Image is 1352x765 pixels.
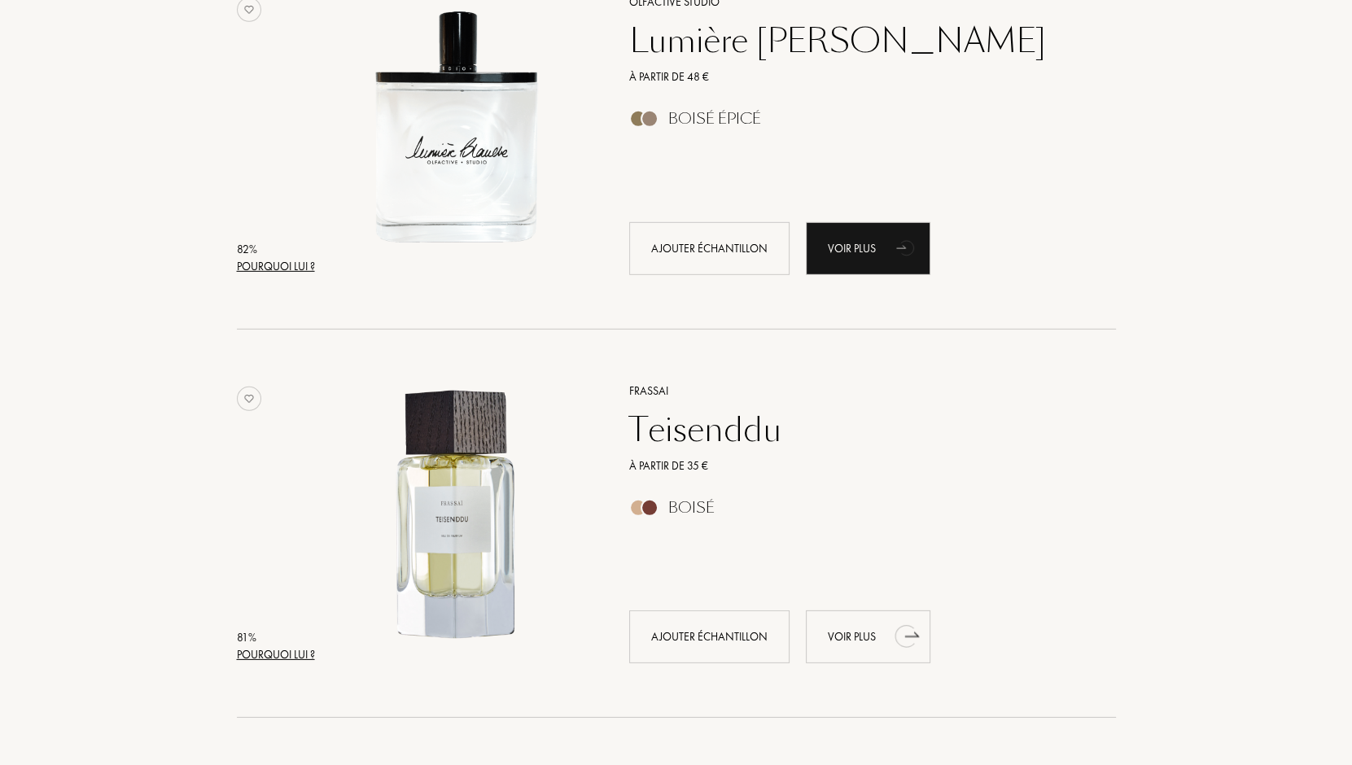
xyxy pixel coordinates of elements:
[617,21,1092,60] a: Lumière [PERSON_NAME]
[668,110,761,128] div: Boisé Épicé
[320,380,591,651] img: Teisenddu Frassai
[237,629,315,646] div: 81 %
[617,504,1092,521] a: Boisé
[806,222,930,275] div: Voir plus
[806,610,930,663] a: Voir plusanimation
[890,231,923,264] div: animation
[237,387,261,411] img: no_like_p.png
[806,222,930,275] a: Voir plusanimation
[617,68,1092,85] a: À partir de 48 €
[237,258,315,275] div: Pourquoi lui ?
[237,241,315,258] div: 82 %
[617,410,1092,449] a: Teisenddu
[617,115,1092,132] a: Boisé Épicé
[237,646,315,663] div: Pourquoi lui ?
[617,382,1092,400] a: Frassai
[890,619,923,652] div: animation
[668,499,715,517] div: Boisé
[617,457,1092,474] a: À partir de 35 €
[806,610,930,663] div: Voir plus
[320,362,605,682] a: Teisenddu Frassai
[629,610,790,663] div: Ajouter échantillon
[629,222,790,275] div: Ajouter échantillon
